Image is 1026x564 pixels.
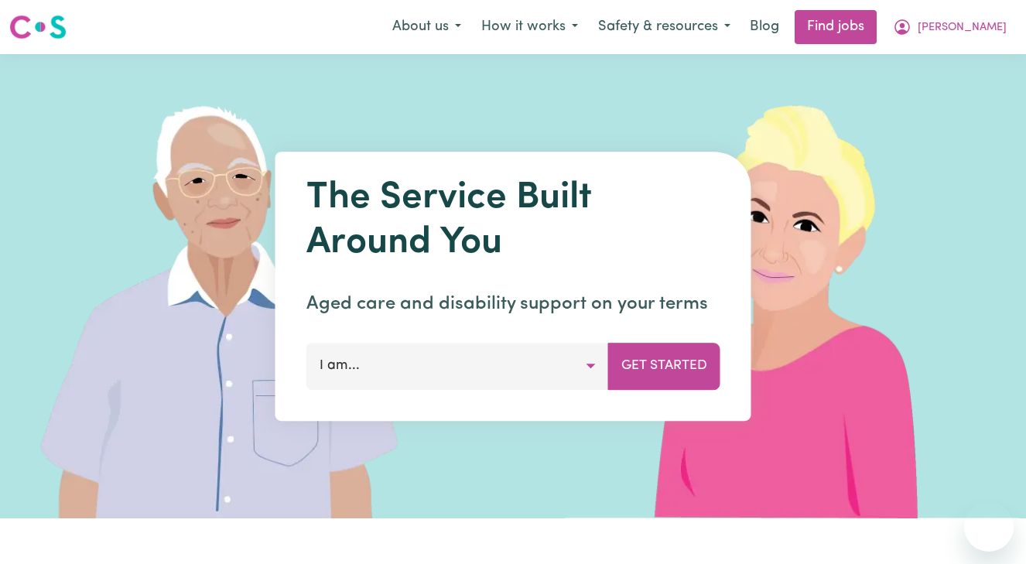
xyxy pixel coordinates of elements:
[471,11,588,43] button: How it works
[795,10,877,44] a: Find jobs
[382,11,471,43] button: About us
[306,343,609,389] button: I am...
[9,13,67,41] img: Careseekers logo
[588,11,740,43] button: Safety & resources
[9,9,67,45] a: Careseekers logo
[883,11,1017,43] button: My Account
[918,19,1007,36] span: [PERSON_NAME]
[964,502,1014,552] iframe: Button to launch messaging window
[740,10,788,44] a: Blog
[306,290,720,318] p: Aged care and disability support on your terms
[306,176,720,265] h1: The Service Built Around You
[608,343,720,389] button: Get Started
